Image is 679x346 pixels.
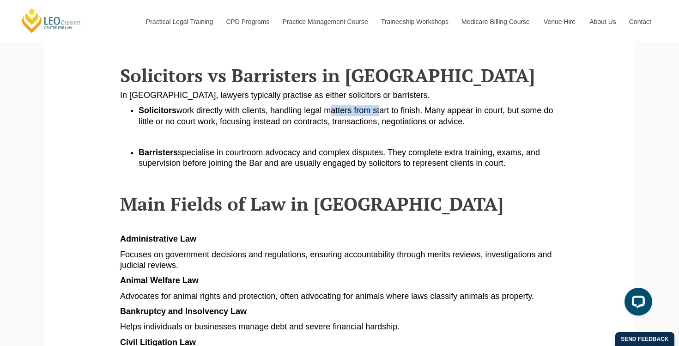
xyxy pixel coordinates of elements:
[21,7,82,34] a: [PERSON_NAME] Centre for Law
[622,2,658,42] a: Contact
[617,284,656,323] iframe: LiveChat chat widget
[455,2,537,42] a: Medicare Billing Course
[120,276,199,285] span: Animal Welfare Law
[120,250,552,270] span: Focuses on government decisions and regulations, ensuring accountability through merits reviews, ...
[120,234,196,243] span: Administrative Law
[120,91,430,100] span: In [GEOGRAPHIC_DATA], lawyers typically practise as either solicitors or barristers.
[120,307,247,316] span: Bankruptcy and Insolvency Law
[139,106,553,126] span: work directly with clients, handling legal matters from start to finish. Many appear in court, bu...
[120,291,534,301] span: Advocates for animal rights and protection, often advocating for animals where laws classify anim...
[219,2,275,42] a: CPD Programs
[537,2,582,42] a: Venue Hire
[120,322,400,331] span: Helps individuals or businesses manage debt and severe financial hardship.
[139,2,219,42] a: Practical Legal Training
[120,63,535,87] span: Solicitors vs Barristers in [GEOGRAPHIC_DATA]
[582,2,622,42] a: About Us
[120,191,503,216] span: Main Fields of Law in [GEOGRAPHIC_DATA]
[139,148,540,168] span: specialise in courtroom advocacy and complex disputes. They complete extra training, exams, and s...
[374,2,455,42] a: Traineeship Workshops
[139,148,178,157] span: Barristers
[276,2,374,42] a: Practice Management Course
[139,106,176,115] span: Solicitors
